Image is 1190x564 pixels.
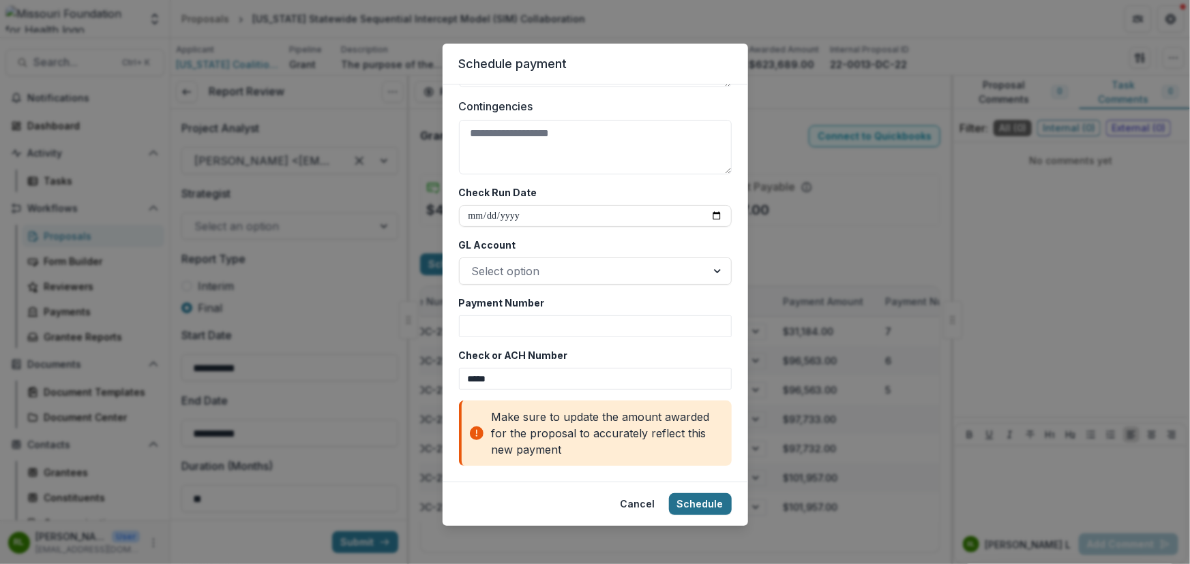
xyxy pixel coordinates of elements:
button: Cancel [612,493,664,515]
label: Contingencies [459,98,724,114]
label: GL Account [459,238,724,252]
label: Check or ACH Number [459,348,724,362]
label: Payment Number [459,296,724,310]
button: Schedule [669,493,732,515]
header: Schedule payment [443,44,748,84]
label: Check Run Date [459,185,724,200]
div: Make sure to update the amount awarded for the proposal to accurately reflect this new payment [459,401,732,466]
